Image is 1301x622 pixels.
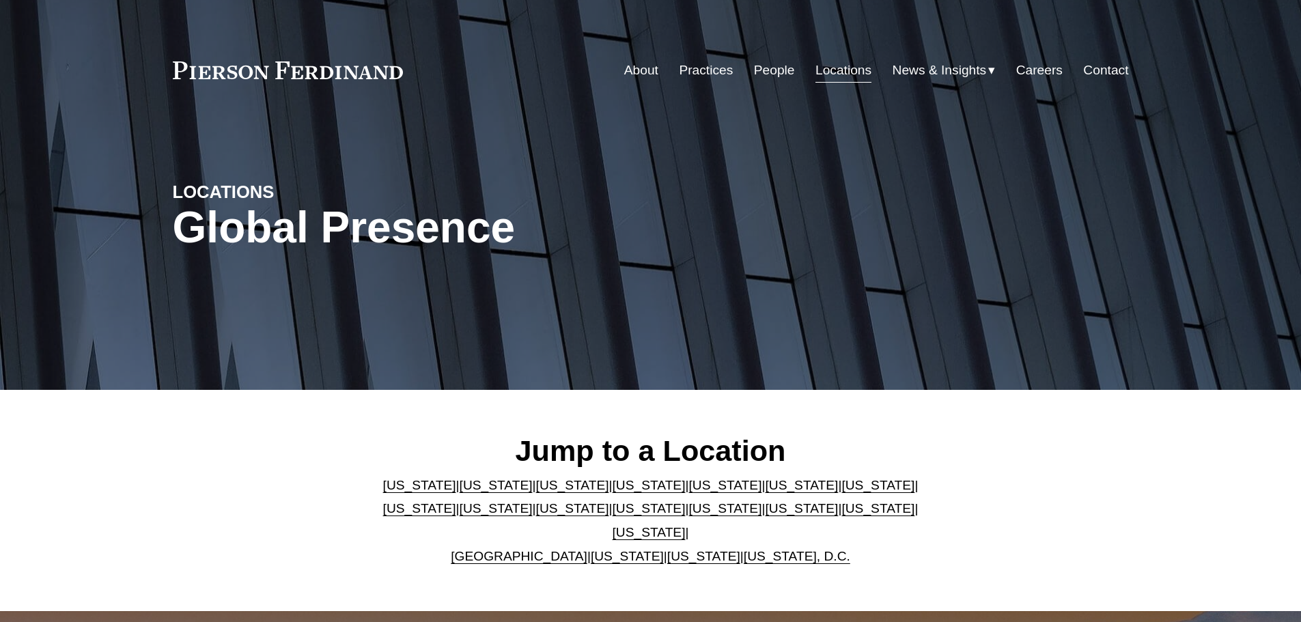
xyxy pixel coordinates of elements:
a: [US_STATE] [383,478,456,492]
a: [US_STATE] [460,478,533,492]
a: [US_STATE] [460,501,533,515]
a: [US_STATE] [383,501,456,515]
a: [US_STATE] [841,501,914,515]
a: [US_STATE] [536,478,609,492]
h4: LOCATIONS [173,181,412,203]
span: News & Insights [893,59,987,83]
a: [US_STATE] [667,549,740,563]
p: | | | | | | | | | | | | | | | | | | [372,474,929,568]
h2: Jump to a Location [372,433,929,468]
a: [US_STATE] [536,501,609,515]
a: [US_STATE] [688,478,761,492]
a: [US_STATE], D.C. [744,549,850,563]
a: About [624,57,658,83]
a: Practices [679,57,733,83]
a: [US_STATE] [841,478,914,492]
a: [US_STATE] [765,501,838,515]
a: folder dropdown [893,57,996,83]
a: Contact [1083,57,1128,83]
a: Careers [1016,57,1063,83]
a: [GEOGRAPHIC_DATA] [451,549,587,563]
a: [US_STATE] [613,478,686,492]
a: [US_STATE] [688,501,761,515]
a: Locations [815,57,871,83]
h1: Global Presence [173,203,810,253]
a: [US_STATE] [613,501,686,515]
a: [US_STATE] [591,549,664,563]
a: People [754,57,795,83]
a: [US_STATE] [765,478,838,492]
a: [US_STATE] [613,525,686,539]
